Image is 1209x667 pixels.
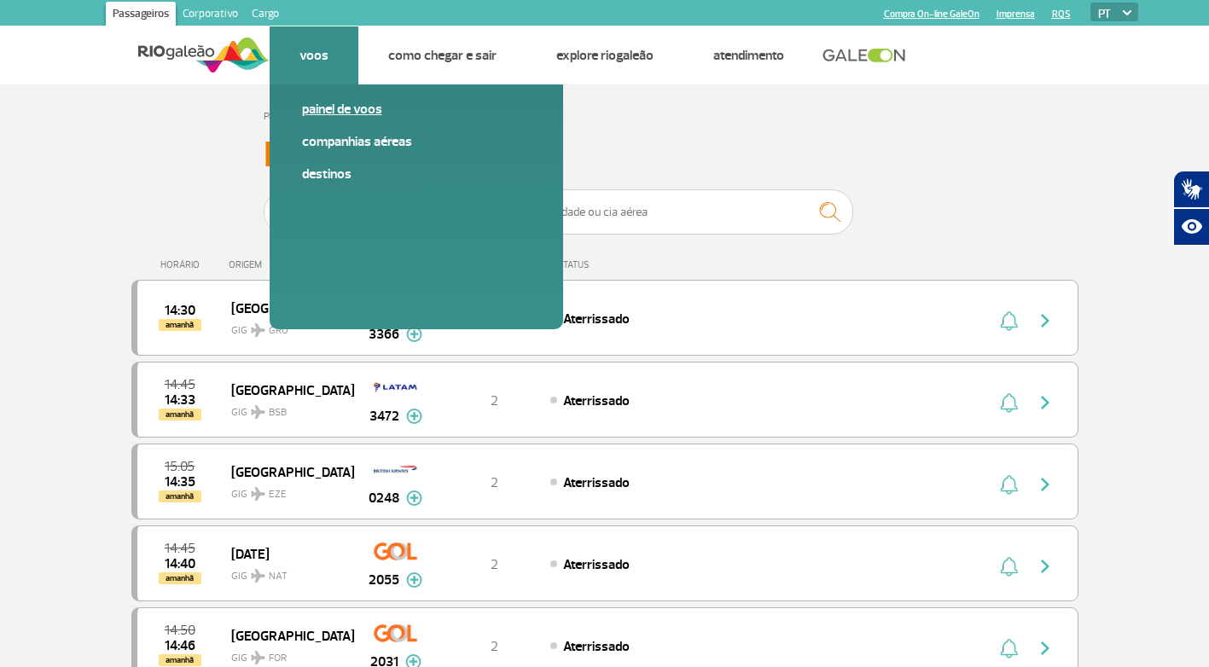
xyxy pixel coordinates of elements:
[406,490,422,506] img: mais-info-painel-voo.svg
[549,259,689,270] div: STATUS
[302,100,531,119] a: Painel de voos
[165,461,195,473] span: 2025-08-27 15:05:00
[406,327,422,342] img: mais-info-painel-voo.svg
[1035,474,1055,495] img: seta-direita-painel-voo.svg
[491,392,498,409] span: 2
[165,379,195,391] span: 2025-08-27 14:45:00
[264,134,946,177] h3: Painel de Voos
[245,2,286,29] a: Cargo
[369,324,399,345] span: 3366
[1035,638,1055,658] img: seta-direita-painel-voo.svg
[1035,556,1055,577] img: seta-direita-painel-voo.svg
[159,490,201,502] span: amanhã
[369,406,399,426] span: 3472
[231,379,340,401] span: [GEOGRAPHIC_DATA]
[369,488,399,508] span: 0248
[251,405,265,419] img: destiny_airplane.svg
[269,569,288,584] span: NAT
[491,638,498,655] span: 2
[229,259,353,270] div: ORIGEM
[556,47,654,64] a: Explore RIOgaleão
[1000,474,1018,495] img: sino-painel-voo.svg
[1000,392,1018,413] img: sino-painel-voo.svg
[884,9,979,20] a: Compra On-line GaleOn
[299,47,328,64] a: Voos
[269,651,287,666] span: FOR
[1173,208,1209,246] button: Abrir recursos assistivos.
[231,542,340,565] span: [DATE]
[165,640,195,652] span: 2025-08-27 14:46:15
[1035,310,1055,331] img: seta-direita-painel-voo.svg
[369,570,399,590] span: 2055
[563,474,630,491] span: Aterrissado
[106,2,176,29] a: Passageiros
[302,165,531,183] a: Destinos
[231,297,340,319] span: [GEOGRAPHIC_DATA]
[406,572,422,588] img: mais-info-painel-voo.svg
[231,560,340,584] span: GIG
[997,9,1035,20] a: Imprensa
[165,304,195,316] span: 2025-08-27 14:30:00
[563,392,630,409] span: Aterrissado
[563,310,630,328] span: Aterrissado
[165,558,195,570] span: 2025-08-27 14:40:00
[1052,9,1071,20] a: RQS
[251,487,265,501] img: destiny_airplane.svg
[159,654,201,666] span: amanhã
[137,259,230,270] div: HORÁRIO
[491,474,498,491] span: 2
[231,461,340,483] span: [GEOGRAPHIC_DATA]
[231,314,340,339] span: GIG
[159,319,201,331] span: amanhã
[251,569,265,583] img: destiny_airplane.svg
[231,624,340,647] span: [GEOGRAPHIC_DATA]
[302,132,531,151] a: Companhias Aéreas
[165,476,195,488] span: 2025-08-27 14:35:00
[165,394,195,406] span: 2025-08-27 14:33:44
[231,396,340,420] span: GIG
[231,641,340,666] span: GIG
[269,487,287,502] span: EZE
[1000,556,1018,577] img: sino-painel-voo.svg
[165,624,195,636] span: 2025-08-27 14:50:00
[512,189,853,235] input: Voo, cidade ou cia aérea
[1000,638,1018,658] img: sino-painel-voo.svg
[264,110,317,123] a: Página Inicial
[491,556,498,573] span: 2
[176,2,245,29] a: Corporativo
[269,405,287,420] span: BSB
[563,556,630,573] span: Aterrissado
[165,542,195,554] span: 2025-08-27 14:45:00
[159,572,201,584] span: amanhã
[563,638,630,655] span: Aterrissado
[388,47,497,64] a: Como chegar e sair
[159,409,201,420] span: amanhã
[251,323,265,337] img: destiny_airplane.svg
[251,651,265,664] img: destiny_airplane.svg
[1173,171,1209,208] button: Abrir tradutor de língua de sinais.
[1000,310,1018,331] img: sino-painel-voo.svg
[269,323,288,339] span: GRU
[713,47,784,64] a: Atendimento
[406,409,422,424] img: mais-info-painel-voo.svg
[231,478,340,502] span: GIG
[1173,171,1209,246] div: Plugin de acessibilidade da Hand Talk.
[1035,392,1055,413] img: seta-direita-painel-voo.svg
